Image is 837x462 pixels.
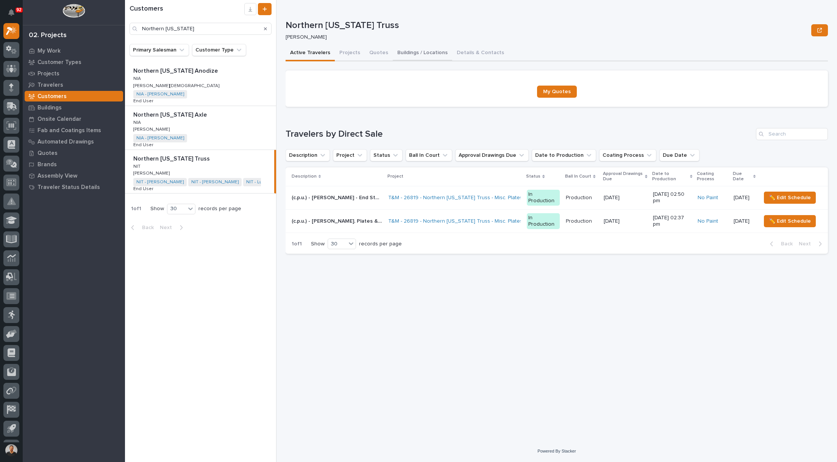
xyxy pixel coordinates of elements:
[246,179,267,185] a: NIT - Luke
[359,241,402,247] p: records per page
[133,82,221,89] p: [PERSON_NAME][DEMOGRAPHIC_DATA]
[130,23,272,35] div: Search
[292,172,317,181] p: Description
[452,45,509,61] button: Details & Contacts
[133,154,211,162] p: Northern [US_STATE] Truss
[37,105,62,111] p: Buildings
[133,185,155,192] p: End User
[23,136,125,147] a: Automated Drawings
[756,128,828,140] input: Search
[733,170,751,184] p: Due Date
[37,139,94,145] p: Automated Drawings
[157,224,189,231] button: Next
[133,75,142,81] p: NIA
[23,102,125,113] a: Buildings
[3,5,19,20] button: Notifications
[133,169,171,176] p: [PERSON_NAME]
[537,86,577,98] a: My Quotes
[769,217,811,226] span: ✏️ Edit Schedule
[37,59,81,66] p: Customer Types
[286,45,335,61] button: Active Travelers
[543,89,571,94] span: My Quotes
[653,191,692,204] p: [DATE] 02:50 pm
[23,170,125,181] a: Assembly View
[160,224,176,231] span: Next
[3,442,19,458] button: users-avatar
[37,173,77,179] p: Assembly View
[23,181,125,193] a: Traveler Status Details
[37,127,101,134] p: Fab and Coatings Items
[191,179,239,185] a: NIT - [PERSON_NAME]
[37,116,81,123] p: Onsite Calendar
[125,62,276,106] a: Northern [US_STATE] AnodizeNorthern [US_STATE] Anodize NIANIA [PERSON_NAME][DEMOGRAPHIC_DATA][PER...
[37,48,61,55] p: My Work
[136,136,184,141] a: NIA - [PERSON_NAME]
[23,113,125,125] a: Onsite Calendar
[37,93,67,100] p: Customers
[125,106,276,150] a: Northern [US_STATE] AxleNorthern [US_STATE] Axle NIANIA [PERSON_NAME][PERSON_NAME] NIA - [PERSON_...
[130,44,189,56] button: Primary Salesman
[697,170,728,184] p: Coating Process
[292,193,384,201] p: (c.p.u.) - [PERSON_NAME] - End Stop Pins
[604,218,646,225] p: [DATE]
[796,240,828,247] button: Next
[769,193,811,202] span: ✏️ Edit Schedule
[125,224,157,231] button: Back
[286,186,828,209] tr: (c.p.u.) - [PERSON_NAME] - End Stop Pins(c.p.u.) - [PERSON_NAME] - End Stop Pins T&M - 26819 - No...
[764,240,796,247] button: Back
[150,206,164,212] p: Show
[23,125,125,136] a: Fab and Coatings Items
[776,240,793,247] span: Back
[23,91,125,102] a: Customers
[37,184,100,191] p: Traveler Status Details
[328,240,346,248] div: 30
[652,170,688,184] p: Date to Production
[192,44,246,56] button: Customer Type
[133,97,155,104] p: End User
[125,150,276,194] a: Northern [US_STATE] TrussNorthern [US_STATE] Truss NITNIT [PERSON_NAME][PERSON_NAME] NIT - [PERSO...
[387,172,403,181] p: Project
[136,92,184,97] a: NIA - [PERSON_NAME]
[23,147,125,159] a: Quotes
[734,195,755,201] p: [DATE]
[37,150,58,157] p: Quotes
[137,224,154,231] span: Back
[333,149,367,161] button: Project
[125,200,147,218] p: 1 of 1
[37,161,57,168] p: Brands
[198,206,241,212] p: records per page
[133,141,155,148] p: End User
[311,241,325,247] p: Show
[130,5,244,13] h1: Customers
[659,149,700,161] button: Due Date
[527,190,560,206] div: In Production
[370,149,403,161] button: Status
[604,195,646,201] p: [DATE]
[764,215,816,227] button: ✏️ Edit Schedule
[393,45,452,61] button: Buildings / Locations
[286,20,808,31] p: Northern [US_STATE] Truss
[29,31,67,40] div: 02. Projects
[565,172,591,181] p: Ball In Court
[653,215,692,228] p: [DATE] 02:37 pm
[537,449,576,453] a: Powered By Stacker
[734,218,755,225] p: [DATE]
[599,149,656,161] button: Coating Process
[286,129,753,140] h1: Travelers by Direct Sale
[9,9,19,21] div: Notifications92
[133,162,142,169] p: NIT
[388,195,523,201] a: T&M - 26819 - Northern [US_STATE] Truss - Misc. Plates
[286,209,828,233] tr: (c.p.u.) - [PERSON_NAME]. Plates & End Stops(c.p.u.) - [PERSON_NAME]. Plates & End Stops T&M - 26...
[23,159,125,170] a: Brands
[133,110,208,119] p: Northern [US_STATE] Axle
[698,195,718,201] a: No Paint
[167,205,186,213] div: 30
[136,179,184,185] a: NIT - [PERSON_NAME]
[17,7,22,12] p: 92
[37,70,59,77] p: Projects
[23,79,125,91] a: Travelers
[23,56,125,68] a: Customer Types
[532,149,596,161] button: Date to Production
[698,218,718,225] a: No Paint
[603,170,643,184] p: Approval Drawings Due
